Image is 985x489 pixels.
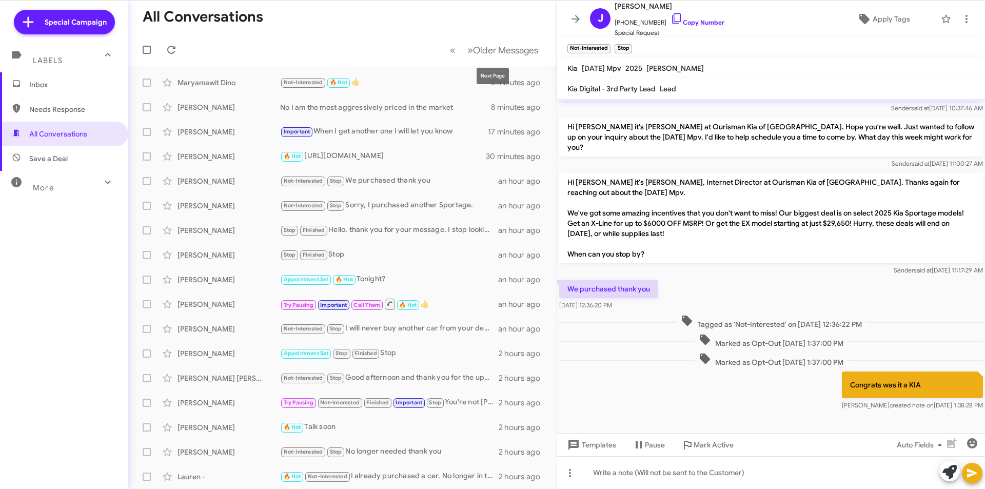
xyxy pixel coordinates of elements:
[615,44,632,53] small: Stop
[498,201,548,211] div: an hour ago
[366,399,389,406] span: Finished
[280,126,488,138] div: When I get another one I will let you know
[473,45,538,56] span: Older Messages
[889,436,954,454] button: Auto Fields
[567,44,610,53] small: Not-Interested
[624,436,673,454] button: Pause
[178,447,280,457] div: [PERSON_NAME]
[557,436,624,454] button: Templates
[565,436,616,454] span: Templates
[645,436,665,454] span: Pause
[646,64,704,73] span: [PERSON_NAME]
[467,44,473,56] span: »
[178,176,280,186] div: [PERSON_NAME]
[284,424,301,431] span: 🔥 Hot
[559,173,983,263] p: Hi [PERSON_NAME] it's [PERSON_NAME], Internet Director at Ourisman Kia of [GEOGRAPHIC_DATA]. Than...
[498,324,548,334] div: an hour ago
[178,77,280,88] div: Maryamawit Dino
[29,80,116,90] span: Inbox
[330,448,342,455] span: Stop
[178,275,280,285] div: [PERSON_NAME]
[178,422,280,433] div: [PERSON_NAME]
[303,227,325,233] span: Finished
[280,347,499,359] div: Stop
[567,84,656,93] span: Kia Digital - 3rd Party Lead
[912,160,930,167] span: said at
[444,40,462,61] button: Previous
[284,153,301,160] span: 🔥 Hot
[284,399,313,406] span: Try Pausing
[45,17,107,27] span: Special Campaign
[487,151,548,162] div: 30 minutes ago
[280,446,499,458] div: No longer needed thank you
[831,10,936,28] button: Apply Tags
[499,422,548,433] div: 2 hours ago
[450,44,456,56] span: «
[280,200,498,211] div: Sorry, I purchased another Sportage.
[498,225,548,236] div: an hour ago
[598,10,603,27] span: J
[399,302,417,308] span: 🔥 Hot
[330,178,342,184] span: Stop
[280,249,498,261] div: Stop
[284,202,323,209] span: Not-Interested
[330,79,347,86] span: 🔥 Hot
[695,334,848,348] span: Marked as Opt-Out [DATE] 1:37:00 PM
[284,178,323,184] span: Not-Interested
[892,160,983,167] span: Sender [DATE] 11:00:27 AM
[491,102,548,112] div: 8 minutes ago
[178,102,280,112] div: [PERSON_NAME]
[842,371,983,398] p: Congrats was it a KIA
[336,350,348,357] span: Stop
[178,201,280,211] div: [PERSON_NAME]
[559,301,612,309] span: [DATE] 12:36:20 PM
[499,398,548,408] div: 2 hours ago
[354,350,377,357] span: Finished
[499,373,548,383] div: 2 hours ago
[284,350,329,357] span: Appointment Set
[559,118,983,157] p: Hi [PERSON_NAME] it's [PERSON_NAME] at Ourisman Kia of [GEOGRAPHIC_DATA]. Hope you're well. Just ...
[897,436,946,454] span: Auto Fields
[178,373,280,383] div: [PERSON_NAME] [PERSON_NAME]
[499,472,548,482] div: 2 hours ago
[353,302,380,308] span: Call Them
[673,436,742,454] button: Mark Active
[143,9,263,25] h1: All Conversations
[396,399,422,406] span: Important
[178,151,280,162] div: [PERSON_NAME]
[284,448,323,455] span: Not-Interested
[280,471,499,482] div: I already purchased a cer. No longer in the market
[280,102,491,112] div: No I am the most aggressively priced in the market
[178,324,280,334] div: [PERSON_NAME]
[178,398,280,408] div: [PERSON_NAME]
[660,84,676,93] span: Lead
[284,251,296,258] span: Stop
[280,323,498,335] div: I will never buy another car from your dealership
[33,56,63,65] span: Labels
[320,399,360,406] span: Not-Interested
[894,266,983,274] span: Sender [DATE] 11:17:29 AM
[330,202,342,209] span: Stop
[499,447,548,457] div: 2 hours ago
[284,375,323,381] span: Not-Interested
[303,251,325,258] span: Finished
[280,224,498,236] div: Hello, thank you for your message. I stop looking out for the vehicle now.
[615,12,724,28] span: [PHONE_NUMBER]
[498,250,548,260] div: an hour ago
[914,266,932,274] span: said at
[842,401,983,409] span: [PERSON_NAME] [DATE] 1:38:28 PM
[336,276,353,283] span: 🔥 Hot
[178,225,280,236] div: [PERSON_NAME]
[330,325,342,332] span: Stop
[498,275,548,285] div: an hour ago
[178,348,280,359] div: [PERSON_NAME]
[582,64,621,73] span: [DATE] Mpv
[461,40,544,61] button: Next
[491,77,548,88] div: 8 minutes ago
[559,280,658,298] p: We purchased thank you
[280,397,499,408] div: You're not [PERSON_NAME]?! Lol
[873,10,910,28] span: Apply Tags
[499,348,548,359] div: 2 hours ago
[891,104,983,112] span: Sender [DATE] 10:37:46 AM
[429,399,441,406] span: Stop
